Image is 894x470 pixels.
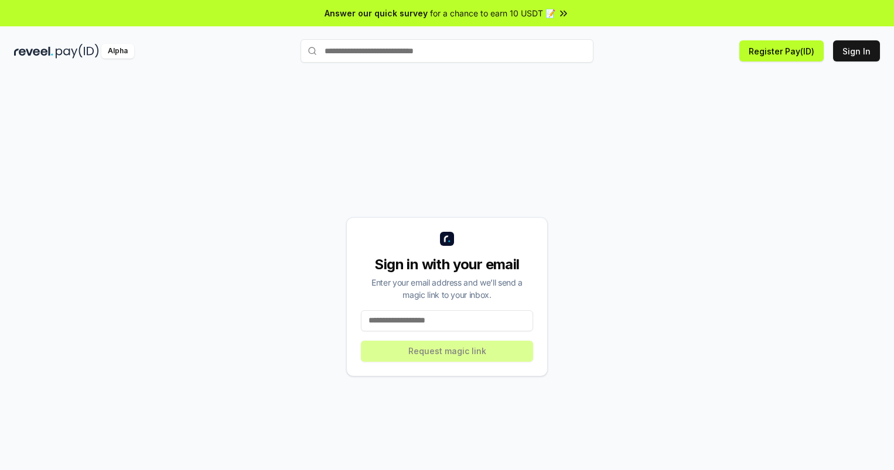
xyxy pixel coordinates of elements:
span: Answer our quick survey [325,7,428,19]
button: Sign In [833,40,880,61]
img: pay_id [56,44,99,59]
img: reveel_dark [14,44,53,59]
img: logo_small [440,232,454,246]
div: Enter your email address and we’ll send a magic link to your inbox. [361,276,533,301]
span: for a chance to earn 10 USDT 📝 [430,7,555,19]
button: Register Pay(ID) [739,40,824,61]
div: Alpha [101,44,134,59]
div: Sign in with your email [361,255,533,274]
